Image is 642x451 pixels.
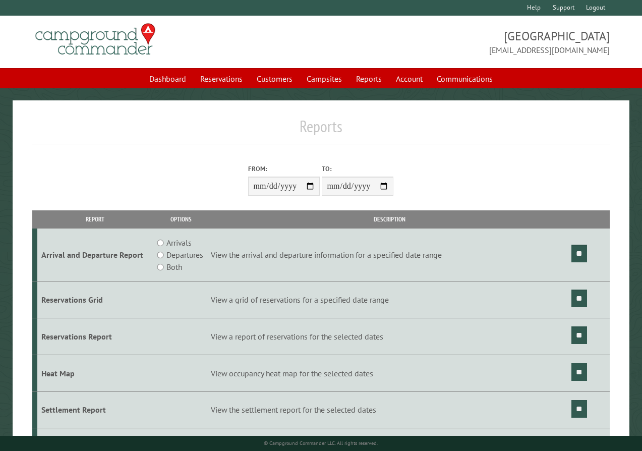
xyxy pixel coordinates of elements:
th: Report [37,210,153,228]
td: Heat Map [37,355,153,391]
a: Campsites [301,69,348,88]
a: Dashboard [143,69,192,88]
td: Reservations Report [37,318,153,355]
th: Description [209,210,570,228]
th: Options [153,210,209,228]
label: Arrivals [166,237,192,249]
td: View a report of reservations for the selected dates [209,318,570,355]
td: Settlement Report [37,391,153,428]
a: Reservations [194,69,249,88]
td: Reservations Grid [37,281,153,318]
h1: Reports [32,117,610,144]
td: View a grid of reservations for a specified date range [209,281,570,318]
a: Customers [251,69,299,88]
label: Departures [166,249,203,261]
td: View the arrival and departure information for a specified date range [209,229,570,281]
span: [GEOGRAPHIC_DATA] [EMAIL_ADDRESS][DOMAIN_NAME] [321,28,610,56]
a: Reports [350,69,388,88]
td: Arrival and Departure Report [37,229,153,281]
label: Both [166,261,182,273]
small: © Campground Commander LLC. All rights reserved. [264,440,378,446]
a: Account [390,69,429,88]
td: View occupancy heat map for the selected dates [209,355,570,391]
a: Communications [431,69,499,88]
label: To: [322,164,393,174]
td: View the settlement report for the selected dates [209,391,570,428]
label: From: [248,164,320,174]
img: Campground Commander [32,20,158,59]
